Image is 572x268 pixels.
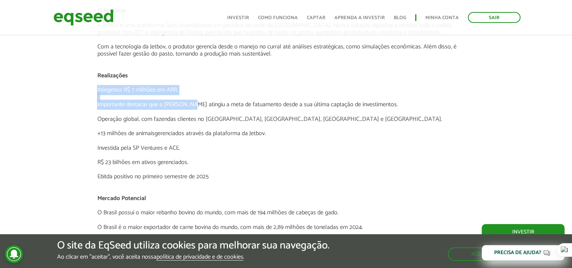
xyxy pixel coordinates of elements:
p: Importante destacar que a [PERSON_NAME] atingiu a meta de fatuamento desde a sua última captação ... [97,101,475,108]
p: Ebitda positivo no primeiro semestre de 2025 [97,173,475,180]
img: EqSeed [53,8,114,27]
a: Blog [394,15,406,20]
a: Investir [482,224,564,240]
p: Operação global, com fazendas clientes no [GEOGRAPHIC_DATA], [GEOGRAPHIC_DATA], [GEOGRAPHIC_DATA]... [97,115,475,122]
a: política de privacidade e de cookies [156,254,243,260]
button: Aceitar [448,247,515,261]
p: +13 milhões de animaisgerenciados através da plataforma da Jetbov. [97,129,475,137]
a: Investir [227,15,249,20]
a: Sair [468,12,520,23]
p: O Brasil possui o maior rebanho bovino do mundo, com mais de 194 milhões de cabeças de gado. [97,209,475,216]
a: Como funciona [258,15,298,20]
a: Minha conta [425,15,459,20]
a: Captar [307,15,325,20]
p: O Brasil é o maior exportador de carne bovina do mundo, com mais de 2,89 milhões de toneladas em ... [97,223,475,230]
p: Ao clicar em "aceitar", você aceita nossa . [57,253,329,260]
h5: O site da EqSeed utiliza cookies para melhorar sua navegação. [57,240,329,251]
span: Mercado Potencial [97,193,146,203]
p: R$ 23 bilhões em ativos gerenciados. [97,158,475,166]
p: Investida pela SP Ventures e ACE. [97,144,475,151]
p: A JetBov é uma plataforma SaaS especializada em pecuária de corte da [GEOGRAPHIC_DATA]. Nossa sol... [97,22,475,36]
a: Aprenda a investir [334,15,385,20]
p: Com a tecnologia da Jetbov, o produtor gerencia desde o manejo no curral até análises estratégica... [97,43,475,57]
span: Realizações [97,71,127,81]
p: Atingimos R$ 7 milhões em ARR. [97,86,475,93]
